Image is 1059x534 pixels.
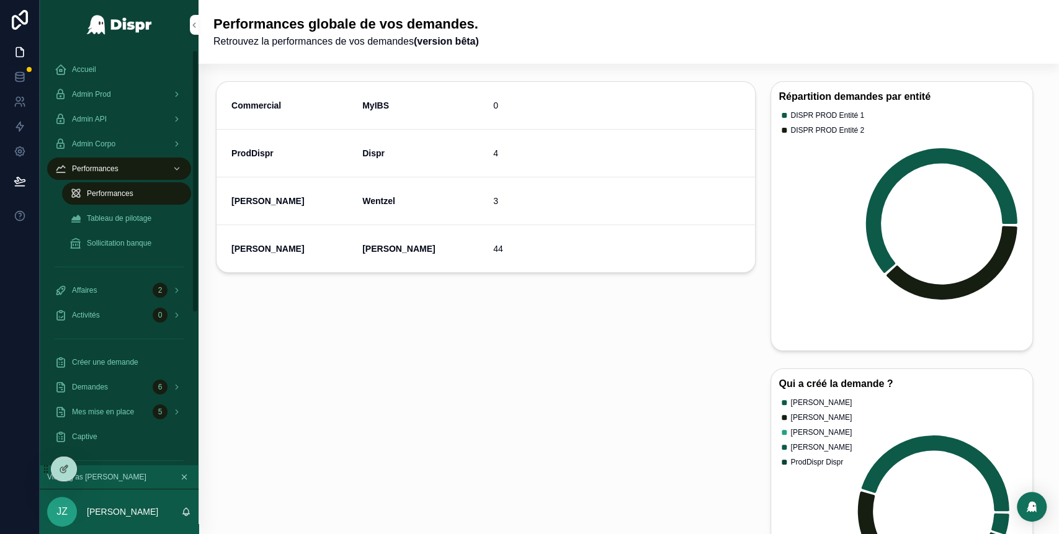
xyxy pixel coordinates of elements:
span: Créer une demande [72,357,138,367]
img: App logo [86,15,153,35]
p: [PERSON_NAME] [87,505,158,518]
span: Admin Corpo [72,139,115,149]
strong: Dispr [362,148,385,158]
span: DISPR PROD Entité 2 [790,125,864,135]
h1: Performances globale de vos demandes. [213,15,479,34]
strong: Commercial [231,100,281,110]
a: Tableau de pilotage [62,207,191,229]
span: [PERSON_NAME] [790,442,852,452]
a: Affaires2 [47,279,191,301]
span: Sollicitation banque [87,238,151,248]
span: DISPR PROD Entité 1 [790,110,864,120]
span: 4 [493,147,498,159]
span: Retrouvez la performances de vos demandes [213,34,479,49]
a: Admin API [47,108,191,130]
span: JZ [56,504,68,519]
div: 2 [153,283,168,298]
span: ProdDispr Dispr [790,457,843,467]
span: Viewing as [PERSON_NAME] [47,472,146,482]
span: Admin API [72,114,107,124]
span: Tableau de pilotage [87,213,151,223]
strong: (version bêta) [414,36,479,47]
a: Demandes6 [47,376,191,398]
strong: MyIBS [362,100,389,110]
span: [PERSON_NAME] [790,412,852,422]
span: 44 [493,243,503,255]
span: Mes mise en place [72,407,134,417]
span: Demandes [72,382,108,392]
a: Accueil [47,58,191,81]
a: Performances [47,158,191,180]
span: Affaires [72,285,97,295]
div: scrollable content [40,50,199,465]
a: Captive [47,425,191,448]
strong: [PERSON_NAME] [362,244,435,254]
div: 6 [153,380,168,394]
h3: Qui a créé la demande ? [779,376,1025,392]
a: Mes mise en place5 [47,401,191,423]
h3: Répartition demandes par entité [779,89,1025,105]
span: Activités [72,310,100,320]
span: [PERSON_NAME] [790,398,852,407]
strong: ProdDispr [231,148,274,158]
div: chart [779,105,1025,343]
strong: [PERSON_NAME] [231,196,304,206]
a: Admin Prod [47,83,191,105]
span: Captive [72,432,97,442]
a: Activités0 [47,304,191,326]
a: Performances [62,182,191,205]
span: Performances [87,189,133,198]
a: Créer une demande [47,351,191,373]
span: Accueil [72,65,96,74]
span: Admin Prod [72,89,111,99]
span: Performances [72,164,118,174]
div: 0 [153,308,168,323]
div: 5 [153,404,168,419]
div: Open Intercom Messenger [1017,492,1047,522]
a: Sollicitation banque [62,232,191,254]
span: 0 [493,99,498,112]
strong: Wentzel [362,196,395,206]
span: 3 [493,195,498,207]
span: [PERSON_NAME] [790,427,852,437]
a: Admin Corpo [47,133,191,155]
strong: [PERSON_NAME] [231,244,304,254]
